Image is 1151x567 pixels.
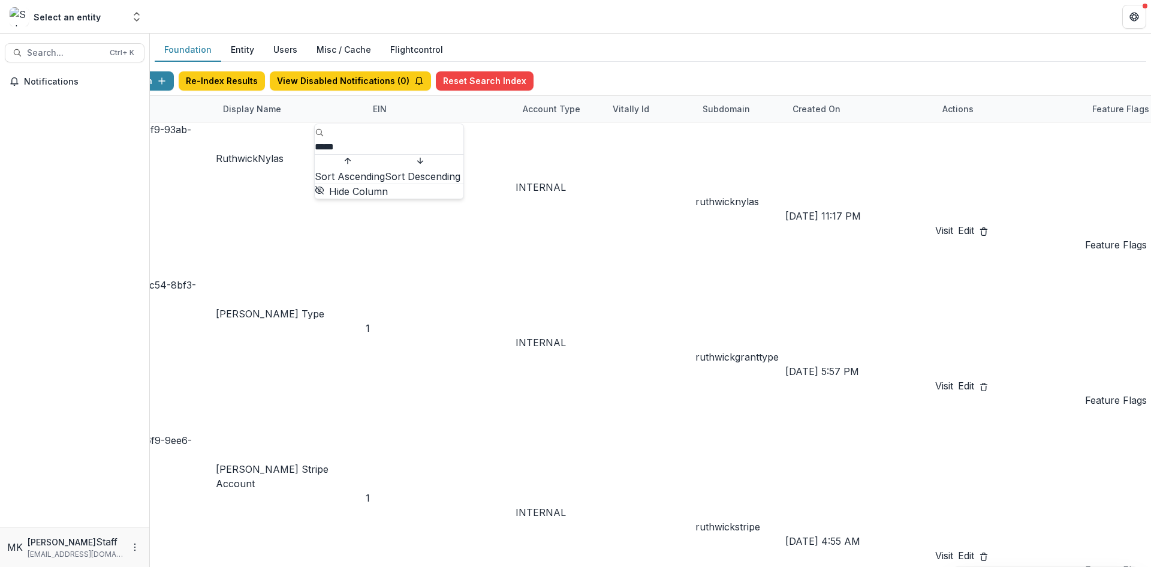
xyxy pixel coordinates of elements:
div: Actions [935,103,981,115]
p: [PERSON_NAME] [28,536,96,548]
span: Sort Ascending [315,170,385,182]
div: EIN [366,103,394,115]
div: INTERNAL [516,505,605,520]
div: Subdomain [695,96,785,122]
div: 1 [366,321,516,335]
div: Vitally Id [605,96,695,122]
div: Actions [935,96,1085,122]
div: Display Name [216,96,366,122]
div: Subdomain [695,103,757,115]
div: [PERSON_NAME] Type [216,307,366,321]
div: Account Type [516,96,605,122]
a: Flightcontrol [390,43,443,56]
div: Ctrl + K [107,46,137,59]
button: Open entity switcher [128,5,145,29]
p: [EMAIL_ADDRESS][DOMAIN_NAME] [28,549,123,560]
a: Visit [935,223,953,238]
button: Delete Foundation [979,379,989,393]
button: Misc / Cache [307,38,381,62]
button: Users [264,38,307,62]
div: [DATE] 5:57 PM [785,364,935,379]
a: Visit [935,379,953,393]
button: Sort Descending [385,155,460,184]
code: ruthwickgranttype [695,351,779,363]
div: Created on [785,96,935,122]
button: Reset Search Index [436,71,534,91]
div: [DATE] 11:17 PM [785,209,935,223]
button: Re-Index Results [179,71,265,91]
button: Delete Foundation [979,548,989,563]
button: Edit [958,379,974,393]
div: Display Name [216,103,288,115]
button: More [128,540,142,554]
div: RuthwickNylas [216,151,366,166]
button: Hide Column [315,184,388,199]
img: Select an entity [10,7,29,26]
div: EIN [366,96,516,122]
div: INTERNAL [516,335,605,350]
button: Get Help [1122,5,1146,29]
button: Edit [958,548,974,563]
div: INTERNAL [516,180,605,194]
div: Account Type [516,103,587,115]
p: Staff [96,535,117,549]
button: Notifications [5,72,144,91]
button: Delete Foundation [979,223,989,238]
button: Sort Ascending [315,155,385,184]
div: [DATE] 4:55 AM [785,534,935,548]
div: [PERSON_NAME] Stripe Account [216,462,366,491]
button: View Disabled Notifications (0) [270,71,431,91]
button: Search... [5,43,144,62]
code: ruthwickstripe [695,521,760,533]
button: Entity [221,38,264,62]
div: Mahesh Kumar [7,540,23,554]
button: Foundation [155,38,221,62]
span: Search... [27,48,103,58]
a: Visit [935,548,953,563]
span: Notifications [24,77,140,87]
span: Sort Descending [385,170,460,182]
button: Feature Flags [1085,393,1147,407]
code: ruthwicknylas [695,196,759,208]
div: Created on [785,103,848,115]
div: Vitally Id [605,103,656,115]
button: Edit [958,223,974,238]
button: Feature Flags [1085,238,1147,252]
div: Select an entity [34,11,101,23]
div: 1 [366,491,516,505]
